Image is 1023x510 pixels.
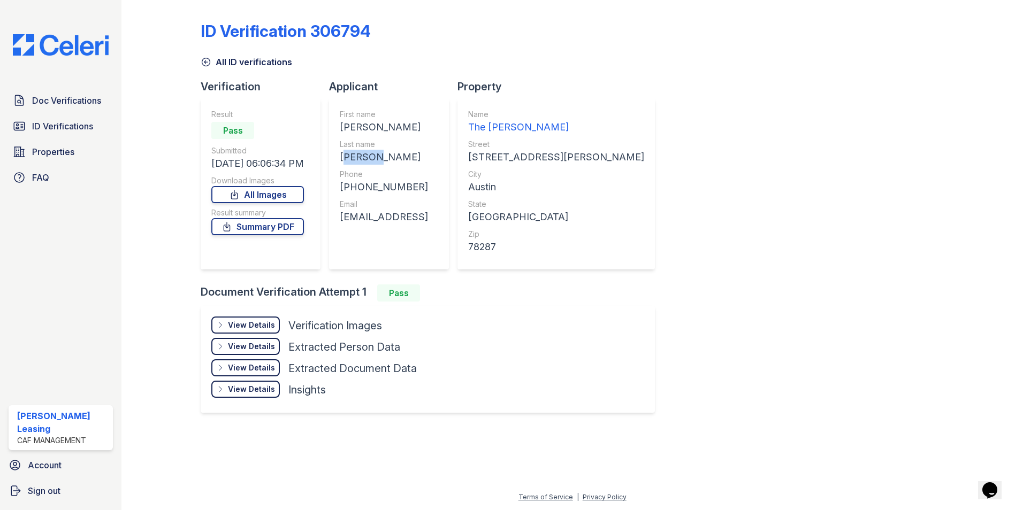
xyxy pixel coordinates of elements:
div: Name [468,109,644,120]
div: Last name [340,139,428,150]
iframe: chat widget [978,467,1012,499]
div: Document Verification Attempt 1 [201,284,663,302]
div: Extracted Document Data [288,361,417,376]
div: [DATE] 06:06:34 PM [211,156,304,171]
div: 78287 [468,239,644,254]
a: Terms of Service [518,493,573,501]
a: All ID verifications [201,56,292,68]
div: [PERSON_NAME] Leasing [17,409,109,435]
div: [GEOGRAPHIC_DATA] [468,210,644,225]
div: View Details [228,341,275,352]
div: Pass [377,284,420,302]
span: Sign out [28,484,60,497]
span: Doc Verifications [32,94,101,107]
div: Submitted [211,145,304,156]
span: Account [28,459,62,472]
div: | [577,493,579,501]
a: Privacy Policy [583,493,627,501]
div: Pass [211,122,254,139]
div: CAF Management [17,435,109,446]
span: Properties [32,145,74,158]
div: Result [211,109,304,120]
div: Verification Images [288,318,382,333]
a: Account [4,454,117,476]
a: Properties [9,141,113,163]
div: Extracted Person Data [288,339,400,354]
div: View Details [228,320,275,330]
div: Austin [468,180,644,195]
div: Phone [340,169,428,180]
div: City [468,169,644,180]
a: Summary PDF [211,218,304,235]
a: FAQ [9,167,113,188]
div: Property [457,79,663,94]
a: Doc Verifications [9,90,113,111]
div: [EMAIL_ADDRESS] [340,210,428,225]
div: [PHONE_NUMBER] [340,180,428,195]
div: State [468,199,644,210]
div: Zip [468,229,644,239]
div: [PERSON_NAME] [340,120,428,135]
div: [PERSON_NAME] [340,150,428,165]
div: ID Verification 306794 [201,21,371,41]
div: Insights [288,382,326,397]
div: [STREET_ADDRESS][PERSON_NAME] [468,150,644,165]
img: CE_Logo_Blue-a8612792a0a2168367f1c8372b55b34899dd931a85d93a1a3d3e32e68fde9ad4.png [4,34,117,56]
a: Sign out [4,480,117,501]
div: Applicant [329,79,457,94]
a: ID Verifications [9,115,113,137]
span: ID Verifications [32,120,93,133]
div: Download Images [211,175,304,186]
div: Result summary [211,207,304,218]
div: View Details [228,384,275,395]
span: FAQ [32,171,49,184]
a: All Images [211,186,304,203]
div: Verification [201,79,329,94]
div: Street [468,139,644,150]
a: Name The [PERSON_NAME] [468,109,644,135]
div: View Details [228,362,275,373]
div: The [PERSON_NAME] [468,120,644,135]
div: Email [340,199,428,210]
div: First name [340,109,428,120]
